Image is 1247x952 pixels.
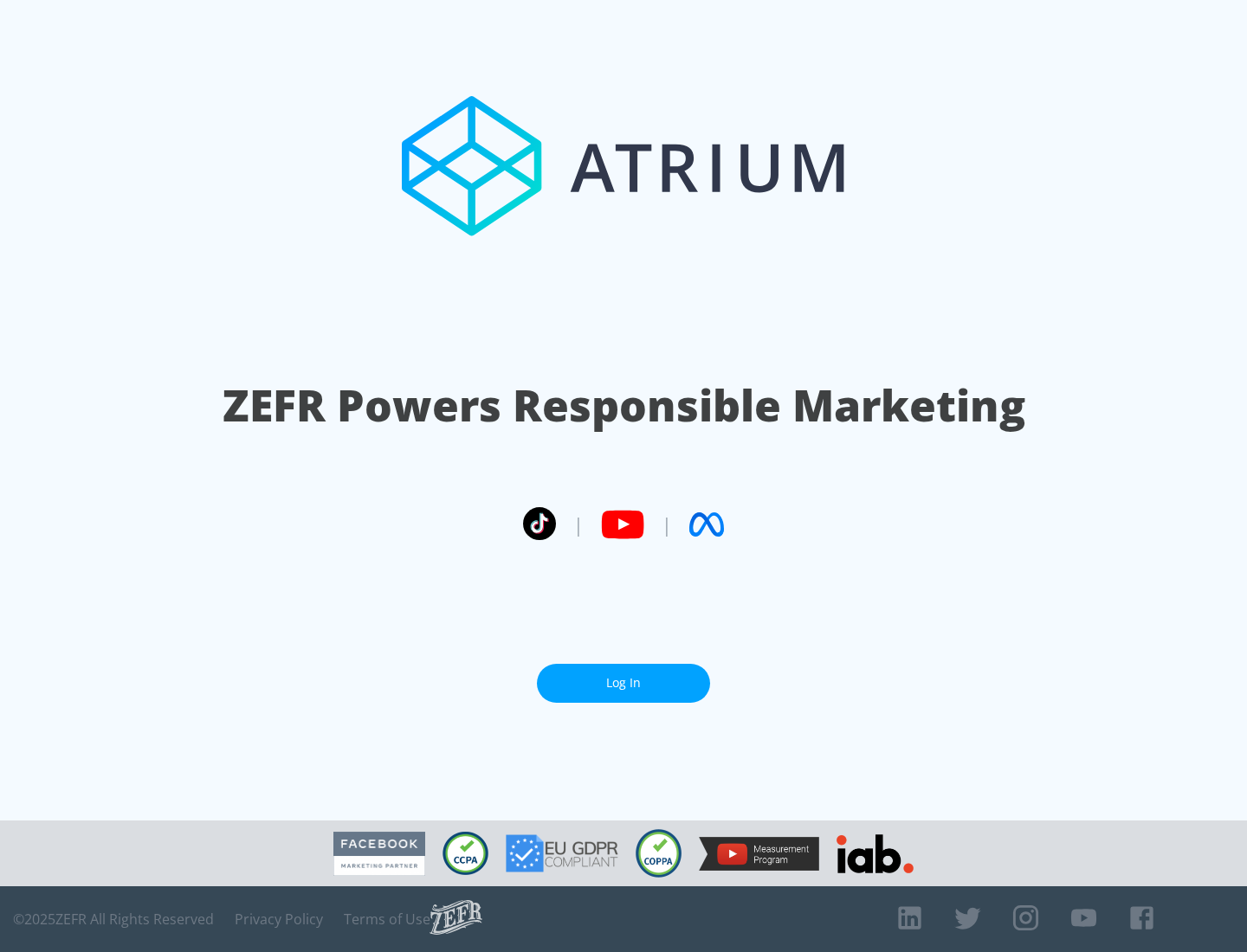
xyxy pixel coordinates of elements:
img: COPPA Compliant [636,829,682,878]
span: | [662,511,672,537]
a: Log In [537,664,710,703]
a: Privacy Policy [235,910,323,928]
img: YouTube Measurement Program [699,837,819,871]
img: Facebook Marketing Partner [333,832,425,876]
span: | [573,511,584,537]
img: IAB [837,834,914,873]
img: CCPA Compliant [443,832,488,875]
a: Terms of Use [344,910,430,928]
span: © 2025 ZEFR All Rights Reserved [13,910,214,928]
img: GDPR Compliant [506,834,618,872]
h1: ZEFR Powers Responsible Marketing [223,376,1025,435]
